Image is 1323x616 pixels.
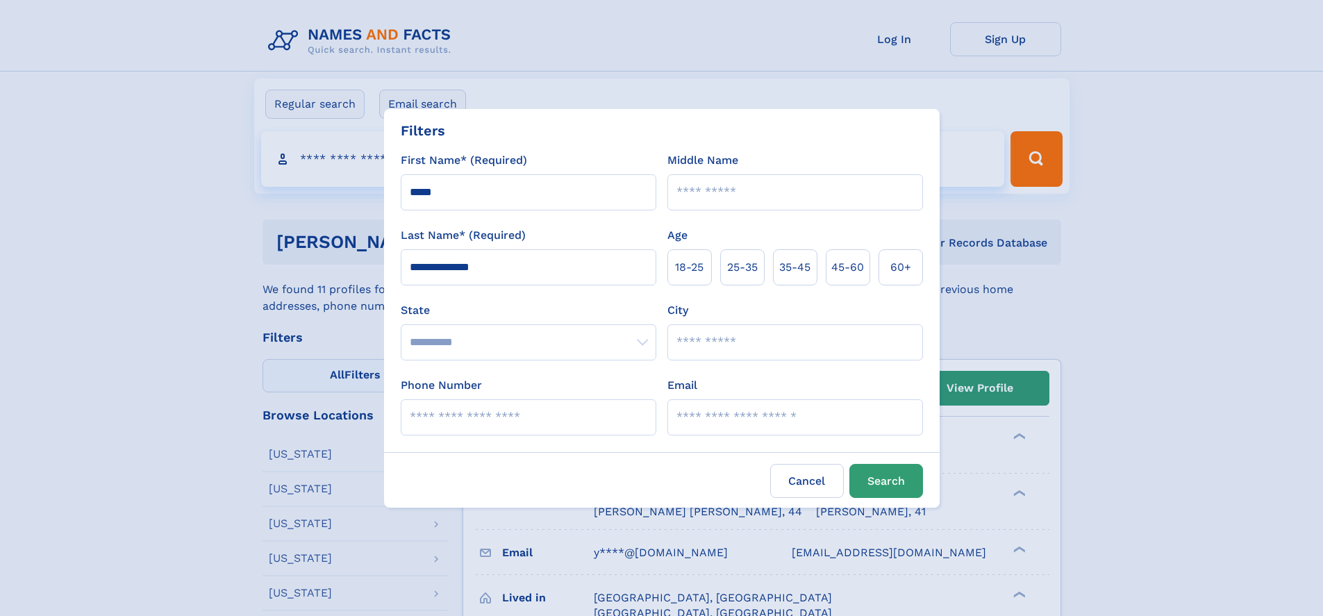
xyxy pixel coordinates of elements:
button: Search [849,464,923,498]
label: Last Name* (Required) [401,227,526,244]
span: 35‑45 [779,259,810,276]
span: 45‑60 [831,259,864,276]
span: 60+ [890,259,911,276]
label: Email [667,377,697,394]
span: 25‑35 [727,259,758,276]
label: City [667,302,688,319]
div: Filters [401,120,445,141]
label: State [401,302,656,319]
span: 18‑25 [675,259,704,276]
label: Phone Number [401,377,482,394]
label: First Name* (Required) [401,152,527,169]
label: Cancel [770,464,844,498]
label: Age [667,227,688,244]
label: Middle Name [667,152,738,169]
